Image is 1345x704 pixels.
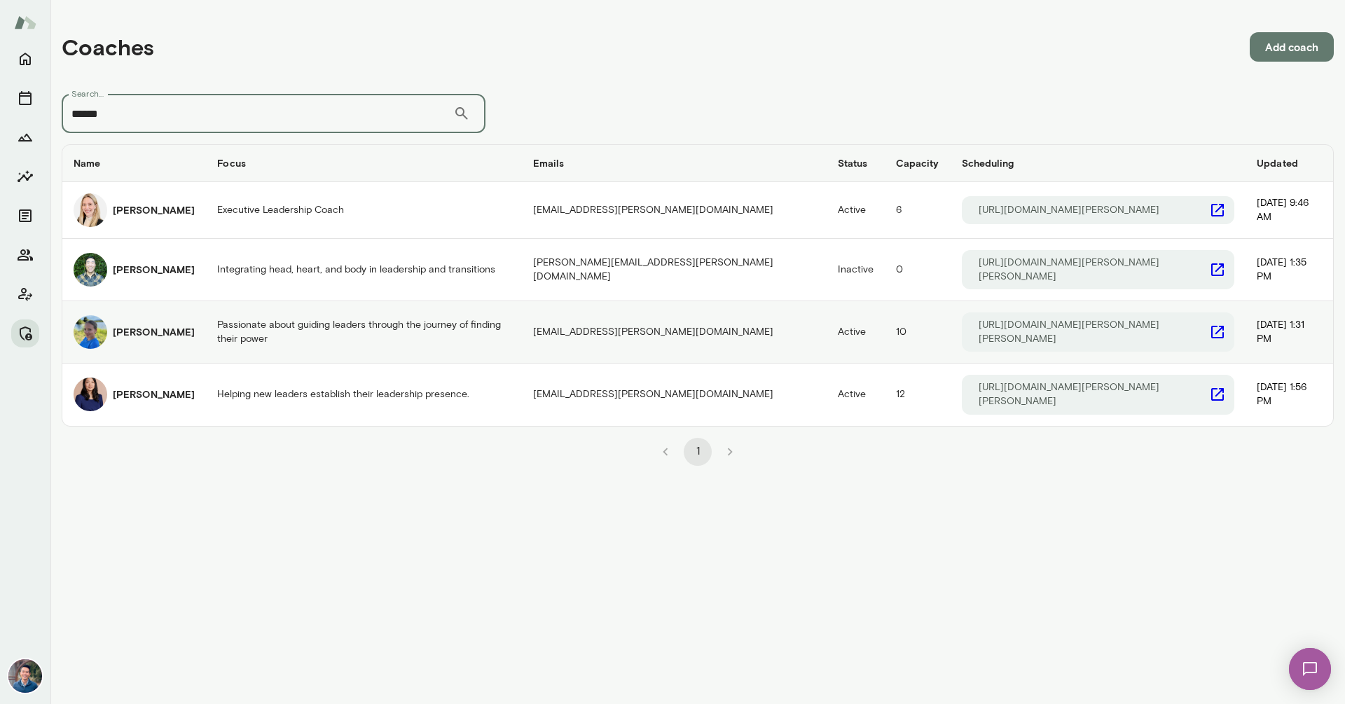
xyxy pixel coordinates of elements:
img: Leah Kim [74,378,107,411]
button: Sessions [11,84,39,112]
table: coaches table [62,145,1333,425]
h6: Capacity [896,156,939,170]
button: Manage [11,319,39,347]
button: Members [11,241,39,269]
nav: pagination navigation [649,438,746,466]
img: Jeff Sun [74,253,107,287]
p: [URL][DOMAIN_NAME][PERSON_NAME][PERSON_NAME] [979,256,1210,284]
button: Client app [11,280,39,308]
td: 12 [885,364,951,425]
h6: Focus [217,156,510,170]
td: 6 [885,182,951,239]
td: Active [827,301,885,364]
h6: [PERSON_NAME] [113,325,195,339]
td: [DATE] 1:35 PM [1246,239,1333,301]
h6: Status [838,156,874,170]
td: Inactive [827,239,885,301]
td: 10 [885,301,951,364]
td: [EMAIL_ADDRESS][PERSON_NAME][DOMAIN_NAME] [522,301,827,364]
div: pagination [62,427,1334,466]
img: Alex Yu [8,659,42,693]
img: Anna Syrkis [74,193,107,227]
button: Home [11,45,39,73]
td: Executive Leadership Coach [206,182,521,239]
p: [URL][DOMAIN_NAME][PERSON_NAME][PERSON_NAME] [979,318,1210,346]
h6: [PERSON_NAME] [113,203,195,217]
img: Lauren Gambee [74,315,107,349]
button: Add coach [1250,32,1334,62]
h6: Updated [1257,156,1322,170]
td: [PERSON_NAME][EMAIL_ADDRESS][PERSON_NAME][DOMAIN_NAME] [522,239,827,301]
button: Growth Plan [11,123,39,151]
td: Integrating head, heart, and body in leadership and transitions [206,239,521,301]
td: 0 [885,239,951,301]
td: [DATE] 1:31 PM [1246,301,1333,364]
button: Documents [11,202,39,230]
img: Mento [14,9,36,36]
td: [EMAIL_ADDRESS][PERSON_NAME][DOMAIN_NAME] [522,364,827,425]
button: Insights [11,163,39,191]
td: Active [827,182,885,239]
td: Active [827,364,885,425]
h6: Scheduling [962,156,1235,170]
td: [EMAIL_ADDRESS][PERSON_NAME][DOMAIN_NAME] [522,182,827,239]
h4: Coaches [62,34,154,60]
td: [DATE] 1:56 PM [1246,364,1333,425]
button: page 1 [684,438,712,466]
td: [DATE] 9:46 AM [1246,182,1333,239]
p: [URL][DOMAIN_NAME][PERSON_NAME][PERSON_NAME] [979,380,1210,408]
p: [URL][DOMAIN_NAME][PERSON_NAME] [979,203,1159,217]
h6: [PERSON_NAME] [113,263,195,277]
td: Passionate about guiding leaders through the journey of finding their power [206,301,521,364]
td: Helping new leaders establish their leadership presence. [206,364,521,425]
h6: Name [74,156,195,170]
h6: [PERSON_NAME] [113,387,195,401]
h6: Emails [533,156,815,170]
label: Search... [71,88,104,99]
